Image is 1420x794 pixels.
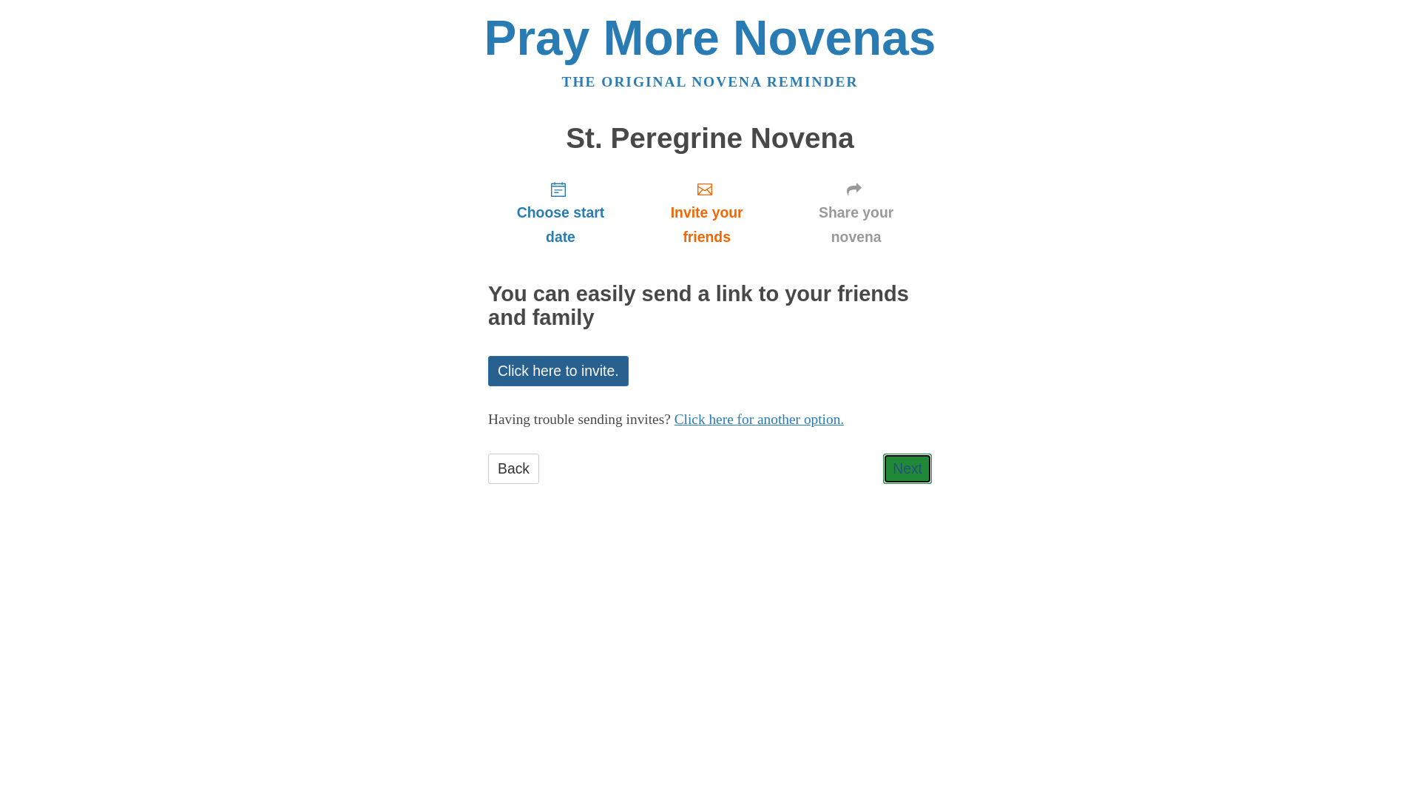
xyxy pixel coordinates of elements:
[488,454,539,484] a: Back
[674,411,845,427] a: Click here for another option.
[484,10,936,65] a: Pray More Novenas
[648,201,765,249] span: Invite your friends
[795,201,917,249] span: Share your novena
[488,411,671,427] span: Having trouble sending invites?
[633,169,780,257] a: Invite your friends
[488,123,932,155] h1: St. Peregrine Novena
[503,201,618,249] span: Choose start date
[883,454,932,484] a: Next
[780,169,932,257] a: Share your novena
[488,169,633,257] a: Choose start date
[562,74,859,90] a: The original novena reminder
[488,356,629,386] a: Click here to invite.
[488,283,932,330] h2: You can easily send a link to your friends and family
